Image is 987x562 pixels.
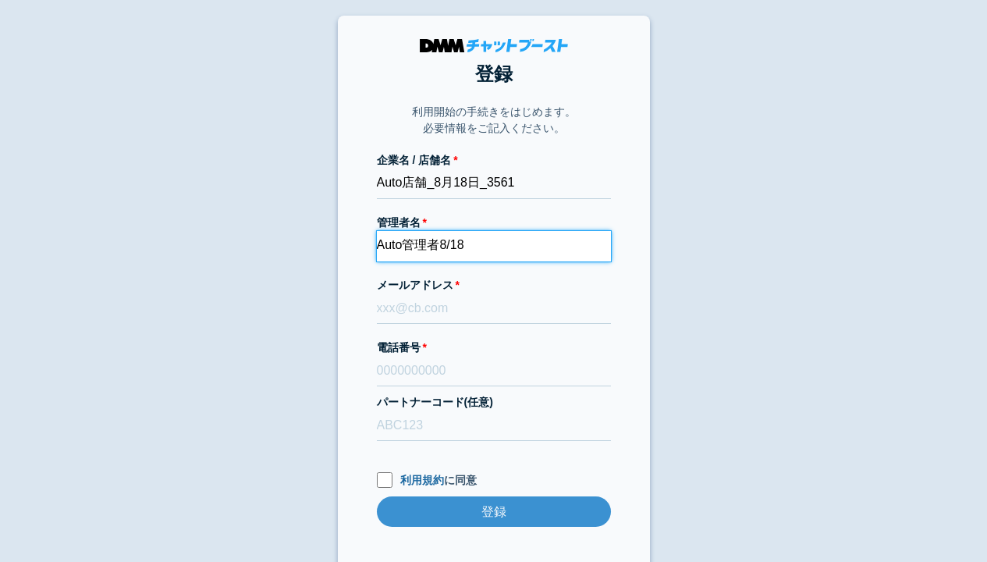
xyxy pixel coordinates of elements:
img: DMMチャットブースト [420,39,568,52]
input: xxx@cb.com [377,293,611,324]
input: 登録 [377,496,611,527]
label: メールアドレス [377,277,611,293]
h1: 登録 [377,60,611,88]
input: 利用規約に同意 [377,472,392,488]
label: に同意 [377,472,611,489]
label: 企業名 / 店舗名 [377,152,611,169]
p: 利用開始の手続きをはじめます。 必要情報をご記入ください。 [412,104,576,137]
input: 0000000000 [377,356,611,386]
label: 管理者名 [377,215,611,231]
input: 株式会社チャットブースト [377,169,611,199]
label: パートナーコード(任意) [377,394,611,411]
a: 利用規約 [400,474,444,486]
input: 会話 太郎 [377,231,611,261]
label: 電話番号 [377,340,611,356]
input: ABC123 [377,411,611,441]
